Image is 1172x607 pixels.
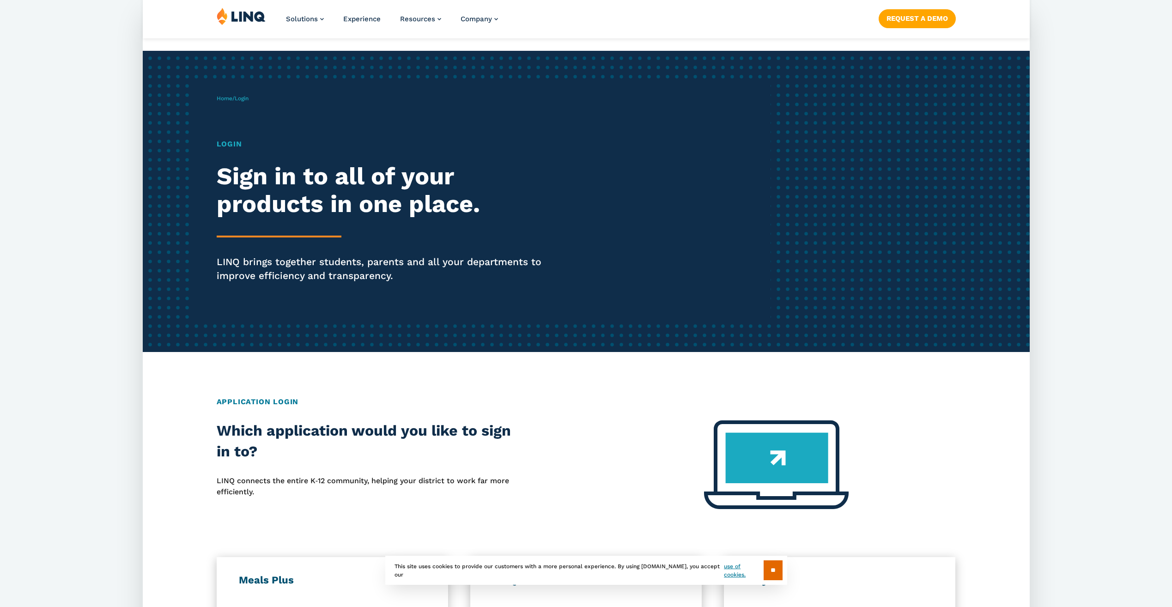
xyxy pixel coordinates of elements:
p: LINQ connects the entire K‑12 community, helping your district to work far more efficiently. [217,475,512,498]
a: Resources [400,15,441,23]
h2: Which application would you like to sign in to? [217,420,512,462]
a: Company [461,15,498,23]
h2: Sign in to all of your products in one place. [217,163,559,218]
a: Request a Demo [878,9,955,28]
p: LINQ brings together students, parents and all your departments to improve efficiency and transpa... [217,255,559,283]
h2: Application Login [217,396,956,407]
span: Login [235,95,249,102]
h1: Login [217,139,559,150]
span: / [217,95,249,102]
a: use of cookies. [724,562,763,579]
img: LINQ | K‑12 Software [217,7,266,25]
span: Company [461,15,492,23]
nav: Primary Navigation [286,7,498,38]
a: Experience [343,15,381,23]
a: Home [217,95,232,102]
span: Resources [400,15,435,23]
a: Solutions [286,15,324,23]
nav: Button Navigation [878,7,955,28]
div: This site uses cookies to provide our customers with a more personal experience. By using [DOMAIN... [385,556,787,585]
span: Solutions [286,15,318,23]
